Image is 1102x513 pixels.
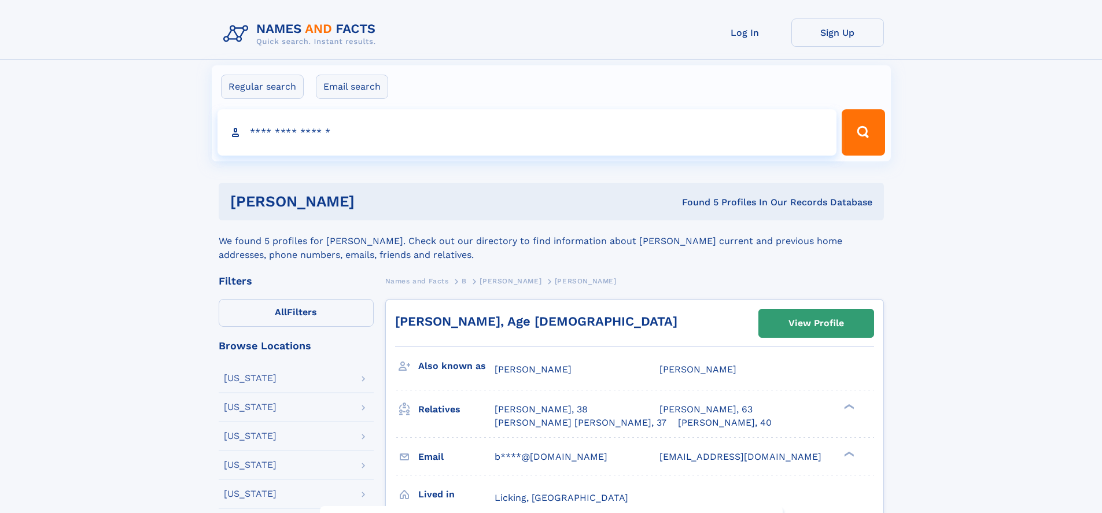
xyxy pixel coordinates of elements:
[316,75,388,99] label: Email search
[224,489,277,499] div: [US_STATE]
[791,19,884,47] a: Sign Up
[224,460,277,470] div: [US_STATE]
[495,403,588,416] a: [PERSON_NAME], 38
[219,341,374,351] div: Browse Locations
[480,277,541,285] span: [PERSON_NAME]
[385,274,449,288] a: Names and Facts
[462,277,467,285] span: B
[230,194,518,209] h1: [PERSON_NAME]
[495,416,666,429] a: [PERSON_NAME] [PERSON_NAME], 37
[480,274,541,288] a: [PERSON_NAME]
[555,277,617,285] span: [PERSON_NAME]
[219,299,374,327] label: Filters
[221,75,304,99] label: Regular search
[518,196,872,209] div: Found 5 Profiles In Our Records Database
[495,364,572,375] span: [PERSON_NAME]
[842,109,884,156] button: Search Button
[219,276,374,286] div: Filters
[841,403,855,411] div: ❯
[462,274,467,288] a: B
[219,19,385,50] img: Logo Names and Facts
[395,314,677,329] a: [PERSON_NAME], Age [DEMOGRAPHIC_DATA]
[759,309,874,337] a: View Profile
[659,364,736,375] span: [PERSON_NAME]
[418,356,495,376] h3: Also known as
[841,450,855,457] div: ❯
[418,400,495,419] h3: Relatives
[275,307,287,318] span: All
[788,310,844,337] div: View Profile
[218,109,837,156] input: search input
[699,19,791,47] a: Log In
[418,485,495,504] h3: Lived in
[418,447,495,467] h3: Email
[224,374,277,383] div: [US_STATE]
[678,416,772,429] a: [PERSON_NAME], 40
[224,403,277,412] div: [US_STATE]
[224,431,277,441] div: [US_STATE]
[495,492,628,503] span: Licking, [GEOGRAPHIC_DATA]
[659,451,821,462] span: [EMAIL_ADDRESS][DOMAIN_NAME]
[219,220,884,262] div: We found 5 profiles for [PERSON_NAME]. Check out our directory to find information about [PERSON_...
[659,403,753,416] a: [PERSON_NAME], 63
